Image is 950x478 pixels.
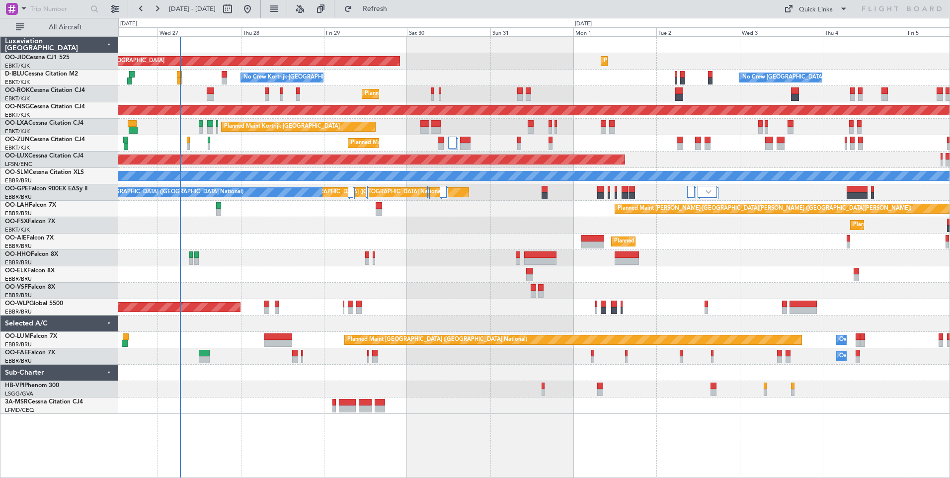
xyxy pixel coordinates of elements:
[11,19,108,35] button: All Aircraft
[5,79,30,86] a: EBKT/KJK
[5,62,30,70] a: EBKT/KJK
[5,160,32,168] a: LFSN/ENC
[823,27,906,36] div: Thu 4
[407,27,490,36] div: Sat 30
[742,70,909,85] div: No Crew [GEOGRAPHIC_DATA] ([GEOGRAPHIC_DATA] National)
[5,169,29,175] span: OO-SLM
[5,120,83,126] a: OO-LXACessna Citation CJ4
[5,177,32,184] a: EBBR/BRU
[799,5,833,15] div: Quick Links
[5,390,33,398] a: LSGG/GVA
[656,27,739,36] div: Tue 2
[5,193,32,201] a: EBBR/BRU
[324,27,407,36] div: Fri 29
[5,153,83,159] a: OO-LUXCessna Citation CJ4
[5,333,57,339] a: OO-LUMFalcon 7X
[5,235,26,241] span: OO-AIE
[5,399,83,405] a: 3A-MSRCessna Citation CJ4
[5,251,31,257] span: OO-HHO
[5,226,30,234] a: EBKT/KJK
[5,55,70,61] a: OO-JIDCessna CJ1 525
[5,137,85,143] a: OO-ZUNCessna Citation CJ4
[839,349,907,364] div: Owner Melsbroek Air Base
[5,268,55,274] a: OO-ELKFalcon 8X
[573,27,656,36] div: Mon 1
[706,190,712,194] img: arrow-gray.svg
[5,120,28,126] span: OO-LXA
[5,137,30,143] span: OO-ZUN
[5,406,34,414] a: LFMD/CEQ
[5,55,26,61] span: OO-JID
[5,71,24,77] span: D-IBLU
[618,201,911,216] div: Planned Maint [PERSON_NAME]-[GEOGRAPHIC_DATA][PERSON_NAME] ([GEOGRAPHIC_DATA][PERSON_NAME])
[5,284,28,290] span: OO-VSF
[77,185,243,200] div: No Crew [GEOGRAPHIC_DATA] ([GEOGRAPHIC_DATA] National)
[5,144,30,152] a: EBKT/KJK
[5,383,59,389] a: HB-VPIPhenom 300
[5,104,30,110] span: OO-NSG
[5,268,27,274] span: OO-ELK
[604,54,719,69] div: Planned Maint Kortrijk-[GEOGRAPHIC_DATA]
[5,259,32,266] a: EBBR/BRU
[351,136,467,151] div: Planned Maint Kortrijk-[GEOGRAPHIC_DATA]
[5,210,32,217] a: EBBR/BRU
[5,128,30,135] a: EBKT/KJK
[5,399,28,405] span: 3A-MSR
[490,27,573,36] div: Sun 31
[5,350,55,356] a: OO-FAEFalcon 7X
[5,111,30,119] a: EBKT/KJK
[26,24,105,31] span: All Aircraft
[5,169,84,175] a: OO-SLMCessna Citation XLS
[241,27,324,36] div: Thu 28
[5,341,32,348] a: EBBR/BRU
[5,104,85,110] a: OO-NSGCessna Citation CJ4
[839,332,907,347] div: Owner Melsbroek Air Base
[5,350,28,356] span: OO-FAE
[614,234,771,249] div: Planned Maint [GEOGRAPHIC_DATA] ([GEOGRAPHIC_DATA])
[5,301,63,307] a: OO-WLPGlobal 5500
[5,251,58,257] a: OO-HHOFalcon 8X
[779,1,853,17] button: Quick Links
[5,301,29,307] span: OO-WLP
[5,357,32,365] a: EBBR/BRU
[5,333,30,339] span: OO-LUM
[347,332,527,347] div: Planned Maint [GEOGRAPHIC_DATA] ([GEOGRAPHIC_DATA] National)
[5,235,54,241] a: OO-AIEFalcon 7X
[169,4,216,13] span: [DATE] - [DATE]
[224,119,340,134] div: Planned Maint Kortrijk-[GEOGRAPHIC_DATA]
[5,383,24,389] span: HB-VPI
[5,186,28,192] span: OO-GPE
[5,308,32,316] a: EBBR/BRU
[5,284,55,290] a: OO-VSFFalcon 8X
[5,71,78,77] a: D-IBLUCessna Citation M2
[243,70,346,85] div: No Crew Kortrijk-[GEOGRAPHIC_DATA]
[120,20,137,28] div: [DATE]
[5,242,32,250] a: EBBR/BRU
[158,27,240,36] div: Wed 27
[5,95,30,102] a: EBKT/KJK
[740,27,823,36] div: Wed 3
[5,153,28,159] span: OO-LUX
[365,86,480,101] div: Planned Maint Kortrijk-[GEOGRAPHIC_DATA]
[5,202,56,208] a: OO-LAHFalcon 7X
[5,87,30,93] span: OO-ROK
[5,87,85,93] a: OO-ROKCessna Citation CJ4
[30,1,87,16] input: Trip Number
[5,292,32,299] a: EBBR/BRU
[5,202,29,208] span: OO-LAH
[575,20,592,28] div: [DATE]
[5,219,55,225] a: OO-FSXFalcon 7X
[339,1,399,17] button: Refresh
[5,186,87,192] a: OO-GPEFalcon 900EX EASy II
[5,275,32,283] a: EBBR/BRU
[5,219,28,225] span: OO-FSX
[354,5,396,12] span: Refresh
